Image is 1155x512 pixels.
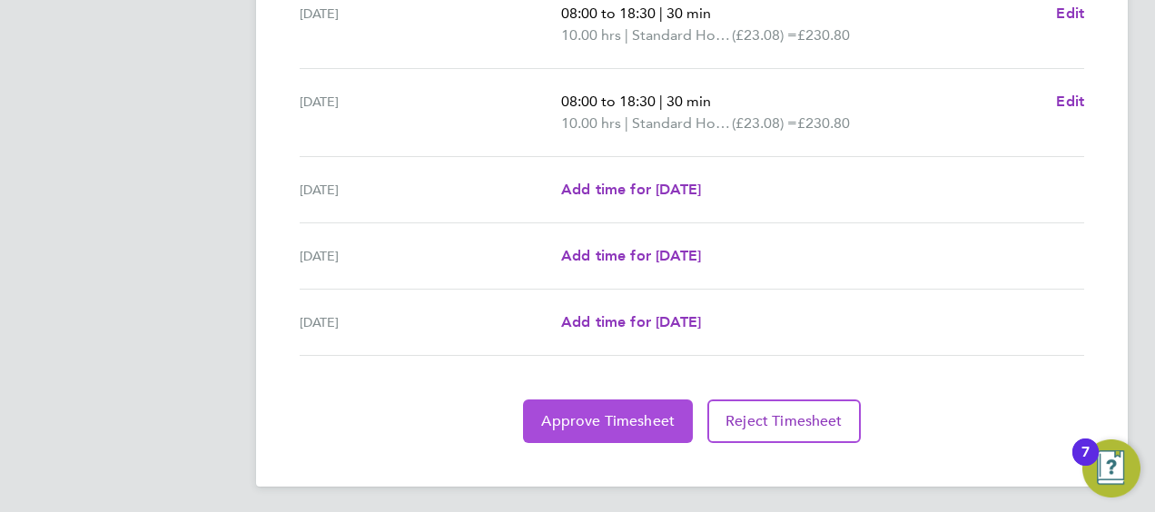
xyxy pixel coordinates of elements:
span: | [625,114,628,132]
span: Approve Timesheet [541,412,675,430]
span: Reject Timesheet [726,412,843,430]
span: 30 min [666,5,711,22]
span: Standard Hourly [632,113,732,134]
span: Add time for [DATE] [561,181,701,198]
div: [DATE] [300,3,561,46]
a: Add time for [DATE] [561,245,701,267]
span: 08:00 to 18:30 [561,93,656,110]
span: | [659,5,663,22]
span: £230.80 [797,26,850,44]
span: 30 min [666,93,711,110]
span: Add time for [DATE] [561,313,701,330]
div: [DATE] [300,245,561,267]
div: [DATE] [300,179,561,201]
div: [DATE] [300,311,561,333]
span: (£23.08) = [732,114,797,132]
span: | [625,26,628,44]
a: Add time for [DATE] [561,179,701,201]
button: Open Resource Center, 7 new notifications [1082,439,1140,497]
button: Approve Timesheet [523,399,693,443]
span: 10.00 hrs [561,26,621,44]
div: [DATE] [300,91,561,134]
span: Add time for [DATE] [561,247,701,264]
a: Add time for [DATE] [561,311,701,333]
span: | [659,93,663,110]
a: Edit [1056,91,1084,113]
span: £230.80 [797,114,850,132]
span: 10.00 hrs [561,114,621,132]
span: (£23.08) = [732,26,797,44]
div: 7 [1081,452,1090,476]
span: Edit [1056,93,1084,110]
a: Edit [1056,3,1084,25]
span: Standard Hourly [632,25,732,46]
span: 08:00 to 18:30 [561,5,656,22]
span: Edit [1056,5,1084,22]
button: Reject Timesheet [707,399,861,443]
